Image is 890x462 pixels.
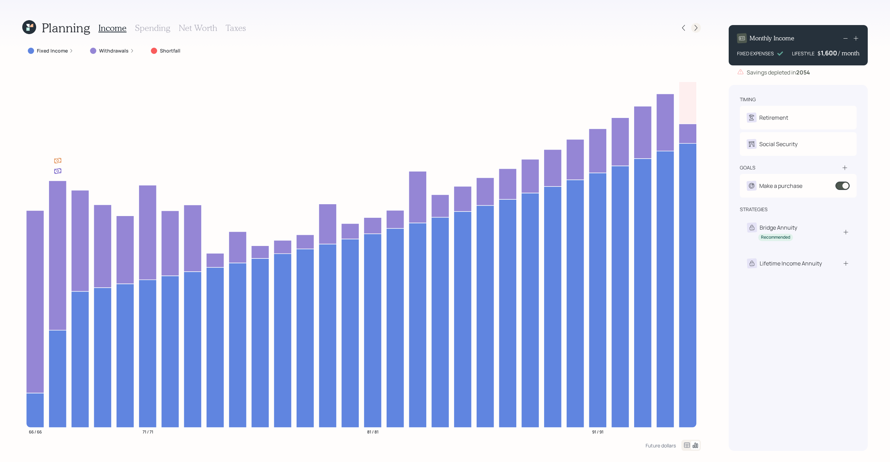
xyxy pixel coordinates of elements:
div: FIXED EXPENSES [737,50,774,57]
b: 2054 [796,69,810,76]
h3: Income [98,23,127,33]
div: Lifetime Income Annuity [760,259,822,268]
label: Shortfall [160,47,180,54]
div: Savings depleted in [747,68,810,77]
h3: Taxes [226,23,246,33]
div: LIFESTYLE [792,50,815,57]
div: Make a purchase [759,182,802,190]
tspan: 91 / 91 [592,429,604,435]
div: Social Security [759,140,798,148]
label: Withdrawals [99,47,129,54]
tspan: 81 / 81 [367,429,379,435]
h4: Monthly Income [750,34,794,42]
label: Fixed Income [37,47,68,54]
div: Retirement [759,113,788,122]
div: Future dollars [646,442,676,449]
tspan: 66 / 66 [29,429,42,435]
tspan: 71 / 71 [143,429,153,435]
div: Bridge Annuity [760,223,797,232]
h4: / month [838,49,859,57]
h1: Planning [42,20,90,35]
div: Recommended [761,234,790,240]
h3: Spending [135,23,170,33]
div: goals [740,164,755,171]
div: timing [740,96,756,103]
h4: $ [817,49,821,57]
div: strategies [740,206,768,213]
h3: Net Worth [179,23,217,33]
div: 1,600 [821,49,838,57]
